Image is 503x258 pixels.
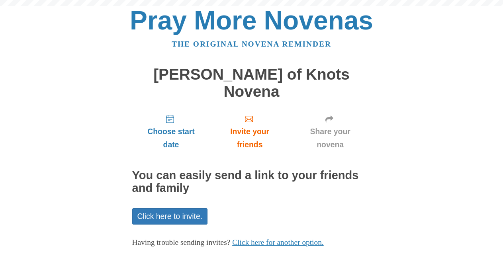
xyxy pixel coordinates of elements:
[140,125,202,151] span: Choose start date
[132,208,208,225] a: Click here to invite.
[210,108,289,155] a: Invite your friends
[132,238,231,246] span: Having trouble sending invites?
[218,125,281,151] span: Invite your friends
[290,108,371,155] a: Share your novena
[132,169,371,195] h2: You can easily send a link to your friends and family
[130,6,373,35] a: Pray More Novenas
[297,125,363,151] span: Share your novena
[232,238,324,246] a: Click here for another option.
[132,108,210,155] a: Choose start date
[172,40,331,48] a: The original novena reminder
[132,66,371,100] h1: [PERSON_NAME] of Knots Novena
